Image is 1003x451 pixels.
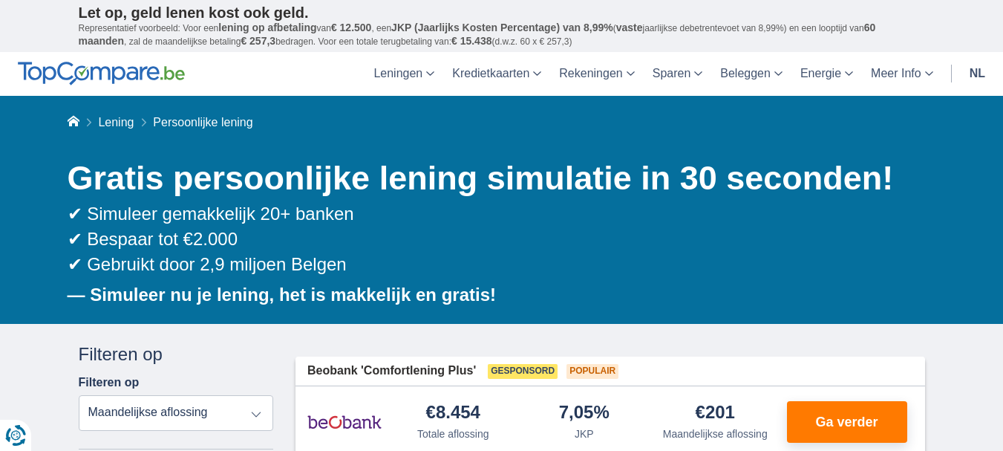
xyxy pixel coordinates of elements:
[241,35,275,47] span: € 257,3
[787,401,907,443] button: Ga verder
[307,363,476,380] span: Beobank 'Comfortlening Plus'
[791,52,862,96] a: Energie
[862,52,942,96] a: Meer Info
[68,155,925,201] h1: Gratis persoonlijke lening simulatie in 30 seconden!
[365,52,443,96] a: Leningen
[153,116,252,129] span: Persoonlijke lening
[79,22,925,48] p: Representatief voorbeeld: Voor een van , een ( jaarlijkse debetrentevoet van 8,99%) en een loopti...
[566,364,618,379] span: Populair
[616,22,643,33] span: vaste
[79,22,876,47] span: 60 maanden
[391,22,613,33] span: JKP (Jaarlijks Kosten Percentage) van 8,99%
[550,52,643,96] a: Rekeningen
[559,403,610,424] div: 7,05%
[815,415,878,429] span: Ga verder
[68,116,79,129] a: Home
[961,52,994,96] a: nl
[18,62,185,85] img: TopCompare
[575,426,594,441] div: JKP
[98,116,134,129] a: Lening
[417,426,489,441] div: Totale aflossing
[79,4,925,22] p: Let op, geld lenen kost ook geld.
[711,52,791,96] a: Beleggen
[68,285,497,305] b: — Simuleer nu je lening, het is makkelijk en gratis!
[331,22,372,33] span: € 12.500
[79,342,274,367] div: Filteren op
[79,376,140,389] label: Filteren op
[218,22,316,33] span: lening op afbetaling
[644,52,712,96] a: Sparen
[488,364,558,379] span: Gesponsord
[68,201,925,278] div: ✔ Simuleer gemakkelijk 20+ banken ✔ Bespaar tot €2.000 ✔ Gebruikt door 2,9 miljoen Belgen
[443,52,550,96] a: Kredietkaarten
[307,403,382,441] img: product.pl.alt Beobank
[696,403,735,424] div: €201
[426,403,480,424] div: €8.454
[451,35,492,47] span: € 15.438
[663,426,768,441] div: Maandelijkse aflossing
